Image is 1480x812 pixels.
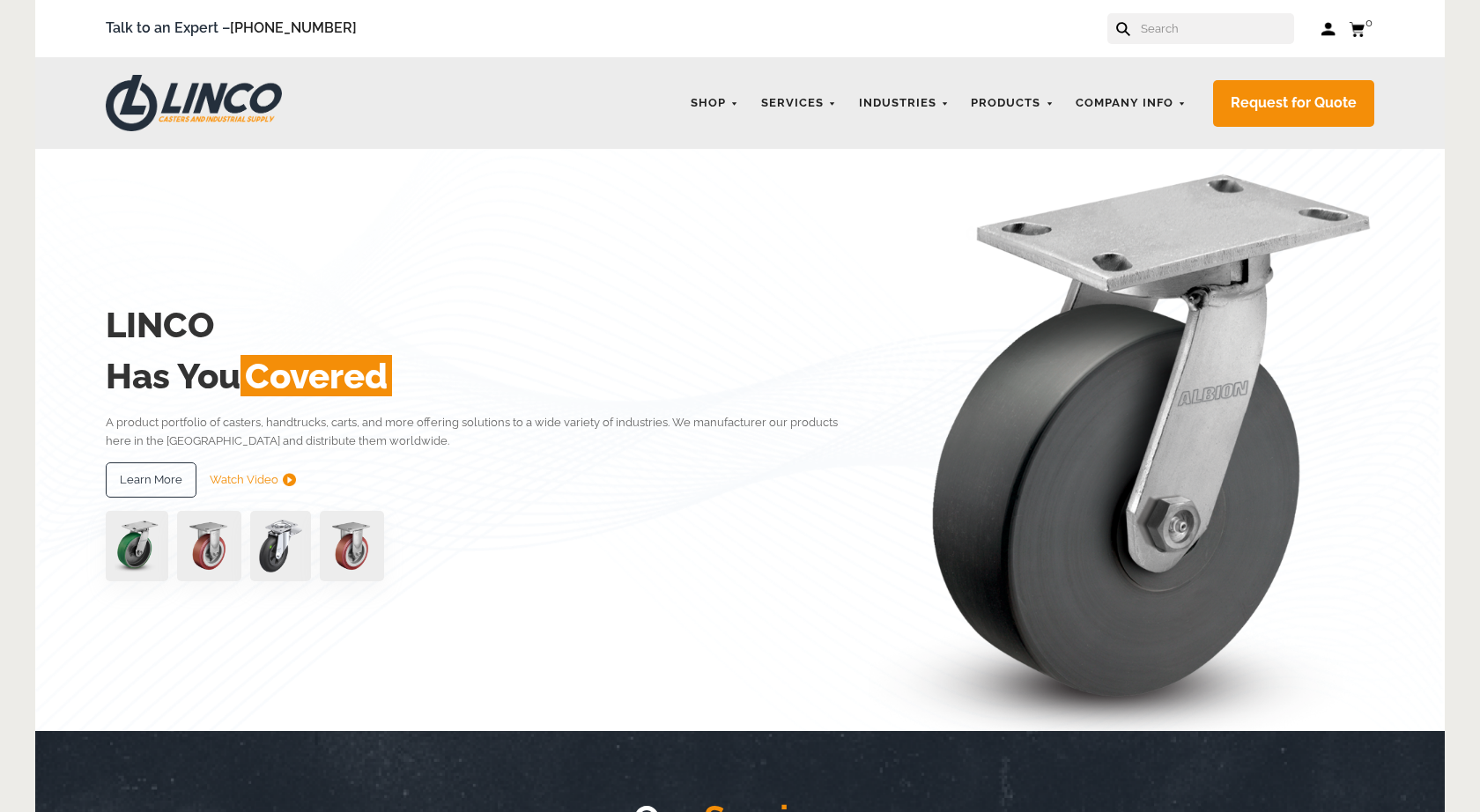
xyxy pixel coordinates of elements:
[682,86,748,121] a: Shop
[106,351,864,402] h2: Has You
[230,19,357,36] a: [PHONE_NUMBER]
[320,511,384,581] img: capture-59611-removebg-preview-1.png
[106,462,196,498] a: Learn More
[1349,18,1374,40] a: 0
[752,86,846,121] a: Services
[869,149,1374,731] img: linco_caster
[1213,80,1374,127] a: Request for Quote
[962,86,1062,121] a: Products
[1365,16,1373,29] span: 0
[106,17,357,41] span: Talk to an Expert –
[106,413,864,451] p: A product portfolio of casters, handtrucks, carts, and more offering solutions to a wide variety ...
[250,511,310,581] img: lvwpp200rst849959jpg-30522-removebg-preview-1.png
[106,511,168,581] img: pn3orx8a-94725-1-1-.png
[1139,13,1294,44] input: Search
[850,86,958,121] a: Industries
[106,299,864,351] h2: LINCO
[106,75,282,131] img: LINCO CASTERS & INDUSTRIAL SUPPLY
[1321,20,1336,38] a: Log in
[283,473,296,486] img: subtract.png
[177,511,241,581] img: capture-59611-removebg-preview-1.png
[240,355,392,396] span: Covered
[1067,86,1195,121] a: Company Info
[210,462,296,498] a: Watch Video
